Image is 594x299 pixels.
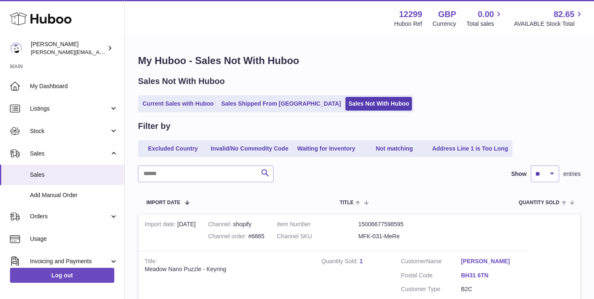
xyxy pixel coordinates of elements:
[10,268,114,283] a: Log out
[340,200,353,205] span: Title
[208,220,264,228] div: shopify
[208,233,249,242] strong: Channel order
[438,9,456,20] strong: GBP
[31,49,167,55] span: [PERSON_NAME][EMAIL_ADDRESS][DOMAIN_NAME]
[358,232,440,240] dd: MFK-031-MeRe
[145,265,309,273] div: Meadow Nano Puzzle - Keyring
[399,9,422,20] strong: 12299
[140,142,206,156] a: Excluded Country
[208,142,291,156] a: Invalid/No Commodity Code
[461,285,521,293] dd: B2C
[30,171,118,179] span: Sales
[478,9,494,20] span: 0.00
[321,258,360,267] strong: Quantity Sold
[140,97,217,111] a: Current Sales with Huboo
[208,232,264,240] div: #6865
[401,285,461,293] dt: Customer Type
[218,97,344,111] a: Sales Shipped From [GEOGRAPHIC_DATA]
[361,142,428,156] a: Not matching
[466,20,503,28] span: Total sales
[511,170,527,178] label: Show
[461,257,521,265] a: [PERSON_NAME]
[138,121,170,132] h2: Filter by
[30,257,109,265] span: Invoicing and Payments
[145,221,177,230] strong: Import date
[145,258,157,267] strong: Title
[360,258,363,264] a: 1
[461,272,521,279] a: BH31 6TN
[30,105,109,113] span: Listings
[293,142,360,156] a: Waiting for Inventory
[30,235,118,243] span: Usage
[358,220,440,228] dd: 15006677598595
[345,97,412,111] a: Sales Not With Huboo
[30,150,109,158] span: Sales
[554,9,574,20] span: 82.65
[30,82,118,90] span: My Dashboard
[146,200,180,205] span: Import date
[563,170,581,178] span: entries
[138,214,202,251] td: [DATE]
[30,127,109,135] span: Stock
[401,257,461,267] dt: Name
[519,200,559,205] span: Quantity Sold
[31,40,106,56] div: [PERSON_NAME]
[401,258,426,264] span: Customer
[138,54,581,67] h1: My Huboo - Sales Not With Huboo
[429,142,511,156] a: Address Line 1 is Too Long
[394,20,422,28] div: Huboo Ref
[277,232,358,240] dt: Channel SKU
[277,220,358,228] dt: Item Number
[514,9,584,28] a: 82.65 AVAILABLE Stock Total
[514,20,584,28] span: AVAILABLE Stock Total
[208,221,233,230] strong: Channel
[433,20,456,28] div: Currency
[138,76,225,87] h2: Sales Not With Huboo
[10,42,22,54] img: anthony@happyfeetplaymats.co.uk
[401,272,461,282] dt: Postal Code
[466,9,503,28] a: 0.00 Total sales
[30,213,109,220] span: Orders
[30,191,118,199] span: Add Manual Order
